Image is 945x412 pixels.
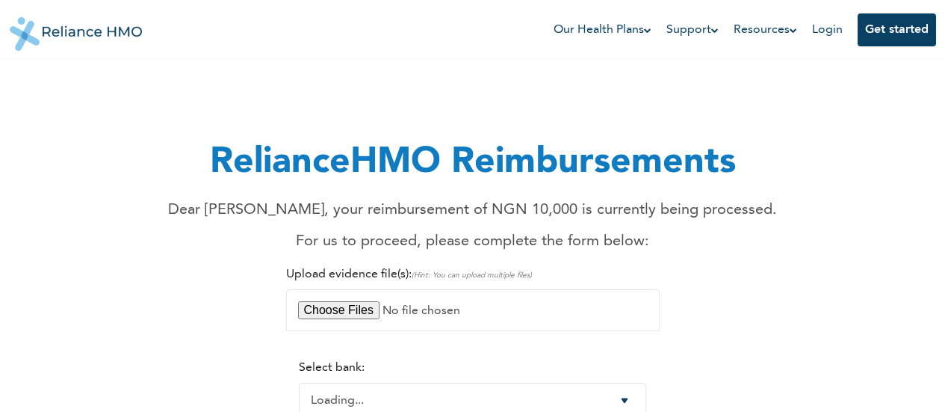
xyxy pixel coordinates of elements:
a: Our Health Plans [554,21,651,39]
span: (Hint: You can upload multiple files) [412,271,532,279]
p: For us to proceed, please complete the form below: [168,230,777,253]
p: Dear [PERSON_NAME], your reimbursement of NGN 10,000 is currently being processed. [168,199,777,221]
button: Get started [858,13,936,46]
label: Upload evidence file(s): [286,268,532,280]
h1: RelianceHMO Reimbursements [168,136,777,190]
a: Support [666,21,719,39]
a: Login [812,24,843,36]
a: Resources [734,21,797,39]
img: Reliance HMO's Logo [10,6,143,51]
label: Select bank: [299,362,365,374]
